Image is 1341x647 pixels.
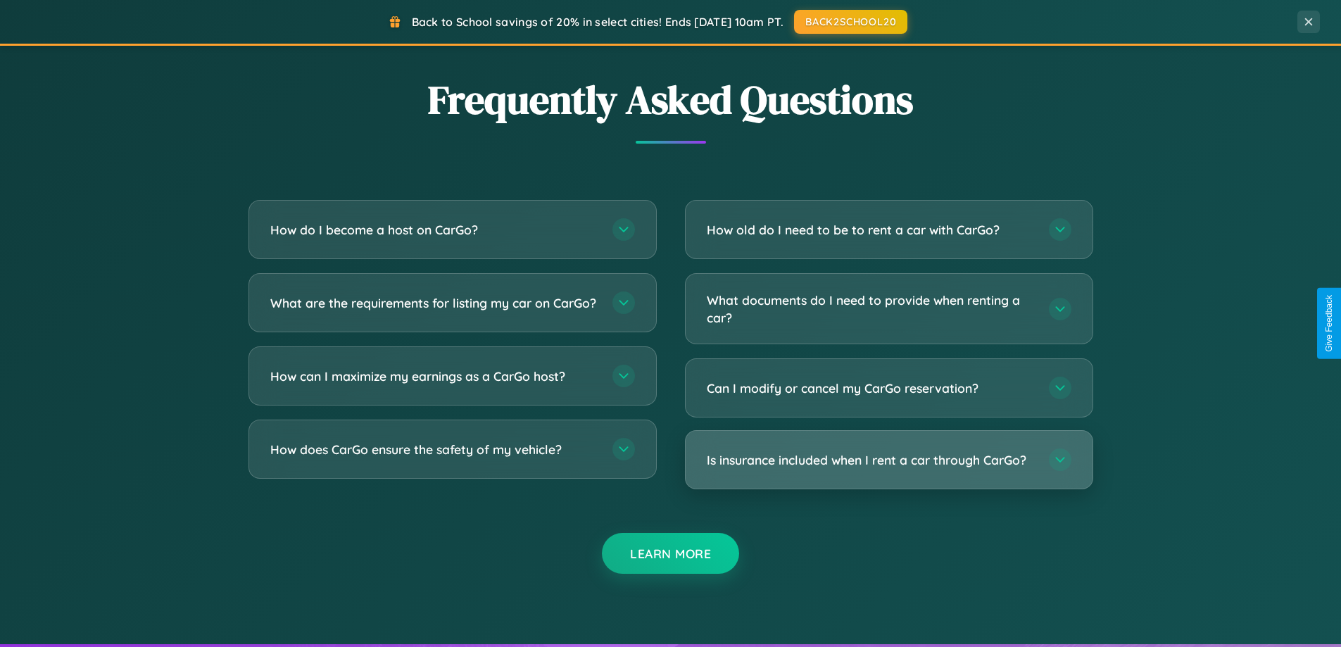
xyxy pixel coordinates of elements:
[707,291,1035,326] h3: What documents do I need to provide when renting a car?
[602,533,739,574] button: Learn More
[248,73,1093,127] h2: Frequently Asked Questions
[707,221,1035,239] h3: How old do I need to be to rent a car with CarGo?
[270,294,598,312] h3: What are the requirements for listing my car on CarGo?
[270,221,598,239] h3: How do I become a host on CarGo?
[270,368,598,385] h3: How can I maximize my earnings as a CarGo host?
[1324,295,1334,352] div: Give Feedback
[270,441,598,458] h3: How does CarGo ensure the safety of my vehicle?
[707,379,1035,397] h3: Can I modify or cancel my CarGo reservation?
[412,15,783,29] span: Back to School savings of 20% in select cities! Ends [DATE] 10am PT.
[707,451,1035,469] h3: Is insurance included when I rent a car through CarGo?
[794,10,907,34] button: BACK2SCHOOL20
